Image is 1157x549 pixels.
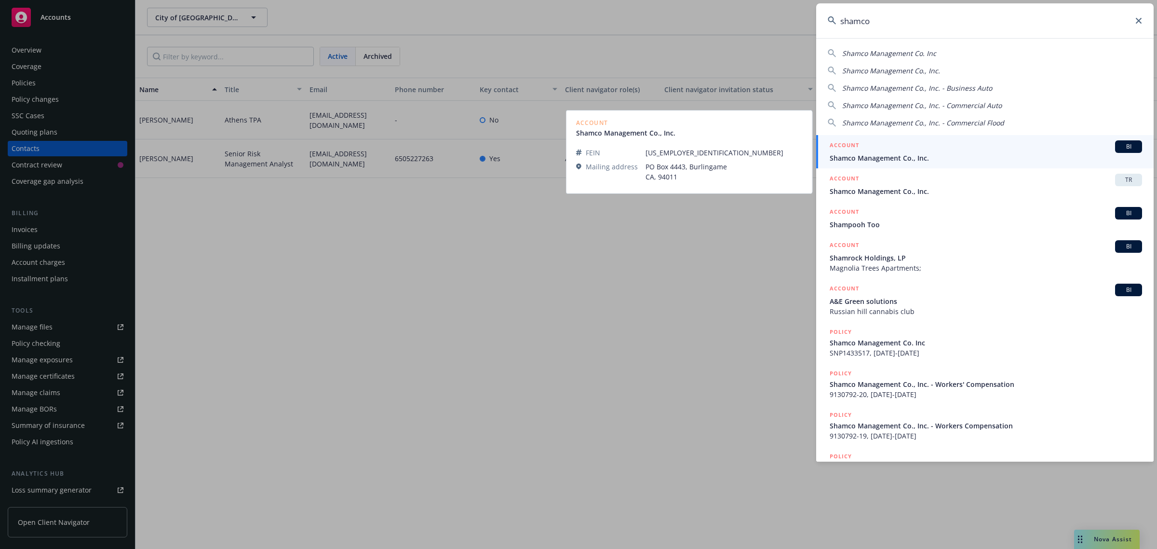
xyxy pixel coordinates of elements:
[830,284,859,295] h5: ACCOUNT
[816,3,1154,38] input: Search...
[830,306,1142,316] span: Russian hill cannabis club
[1119,176,1138,184] span: TR
[830,338,1142,348] span: Shamco Management Co. Inc
[816,322,1154,363] a: POLICYShamco Management Co. IncSNP1433517, [DATE]-[DATE]
[816,446,1154,488] a: POLICY
[816,235,1154,278] a: ACCOUNTBIShamrock Holdings, LPMagnolia Trees Apartments;
[830,379,1142,389] span: Shamco Management Co., Inc. - Workers' Compensation
[816,135,1154,168] a: ACCOUNTBIShamco Management Co., Inc.
[1119,242,1138,251] span: BI
[1119,209,1138,218] span: BI
[816,405,1154,446] a: POLICYShamco Management Co., Inc. - Workers Compensation9130792-19, [DATE]-[DATE]
[830,410,852,420] h5: POLICY
[830,421,1142,431] span: Shamco Management Co., Inc. - Workers Compensation
[830,220,1142,230] span: Shampooh Too
[842,66,940,75] span: Shamco Management Co., Inc.
[830,389,1142,399] span: 9130792-20, [DATE]-[DATE]
[830,140,859,152] h5: ACCOUNT
[830,348,1142,358] span: SNP1433517, [DATE]-[DATE]
[830,327,852,337] h5: POLICY
[830,452,852,461] h5: POLICY
[830,296,1142,306] span: A&E Green solutions
[830,174,859,185] h5: ACCOUNT
[842,49,936,58] span: Shamco Management Co. Inc
[830,207,859,219] h5: ACCOUNT
[842,118,1004,127] span: Shamco Management Co., Inc. - Commercial Flood
[842,83,992,93] span: Shamco Management Co., Inc. - Business Auto
[830,431,1142,441] span: 9130792-19, [DATE]-[DATE]
[830,240,859,252] h5: ACCOUNT
[830,253,1142,263] span: Shamrock Holdings, LP
[1119,286,1138,294] span: BI
[830,186,1142,196] span: Shamco Management Co., Inc.
[830,153,1142,163] span: Shamco Management Co., Inc.
[842,101,1002,110] span: Shamco Management Co., Inc. - Commercial Auto
[816,168,1154,202] a: ACCOUNTTRShamco Management Co., Inc.
[830,263,1142,273] span: Magnolia Trees Apartments;
[830,369,852,378] h5: POLICY
[816,363,1154,405] a: POLICYShamco Management Co., Inc. - Workers' Compensation9130792-20, [DATE]-[DATE]
[816,202,1154,235] a: ACCOUNTBIShampooh Too
[816,278,1154,322] a: ACCOUNTBIA&E Green solutionsRussian hill cannabis club
[1119,142,1138,151] span: BI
